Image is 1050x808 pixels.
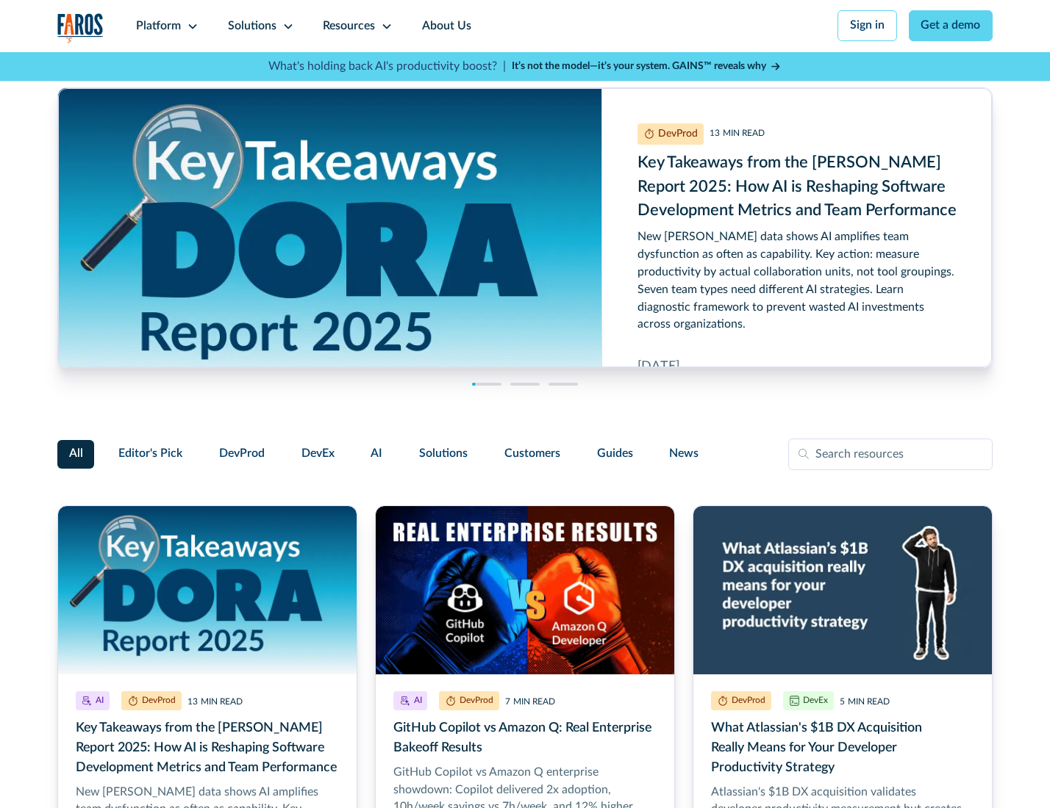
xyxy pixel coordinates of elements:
img: Logo of the analytics and reporting company Faros. [57,13,104,43]
a: Sign in [838,10,897,41]
div: cms-link [58,88,993,367]
strong: It’s not the model—it’s your system. GAINS™ reveals why [512,61,766,71]
a: It’s not the model—it’s your system. GAINS™ reveals why [512,59,782,74]
span: Guides [597,445,633,463]
a: Get a demo [909,10,993,41]
img: Illustration of a boxing match of GitHub Copilot vs. Amazon Q. with real enterprise results. [376,506,674,674]
img: Key takeaways from the DORA Report 2025 [58,506,357,674]
span: All [69,445,83,463]
a: Key Takeaways from the DORA Report 2025: How AI is Reshaping Software Development Metrics and Tea... [58,88,993,367]
img: Developer scratching his head on a blue background [693,506,992,674]
input: Search resources [788,439,993,471]
a: home [57,13,104,43]
p: What's holding back AI's productivity boost? | [268,58,506,76]
span: News [669,445,699,463]
div: Resources [323,18,375,35]
div: Platform [136,18,181,35]
span: Solutions [419,445,468,463]
span: AI [371,445,382,463]
span: DevEx [301,445,335,463]
span: DevProd [219,445,265,463]
span: Editor's Pick [118,445,182,463]
div: Solutions [228,18,276,35]
form: Filter Form [57,439,993,471]
span: Customers [504,445,560,463]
